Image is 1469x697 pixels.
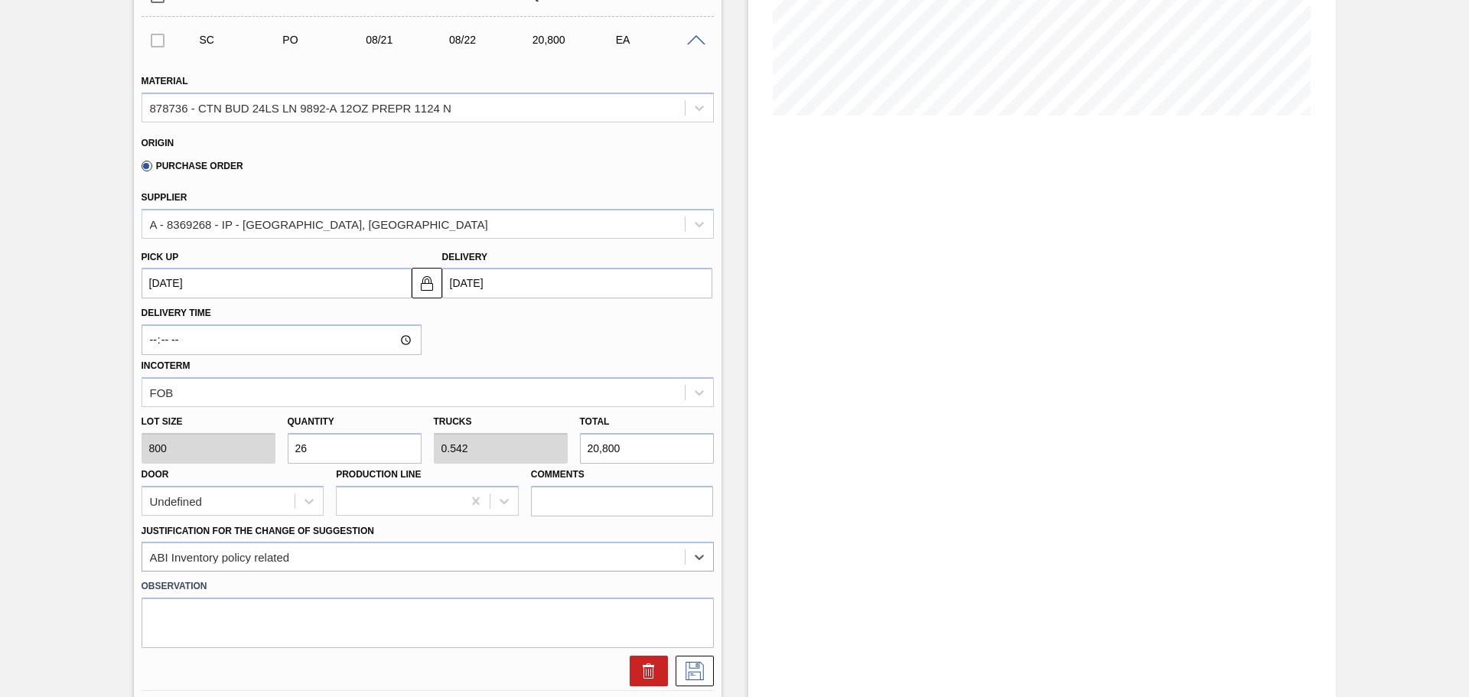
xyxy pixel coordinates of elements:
[142,526,374,536] label: Justification for the Change of Suggestion
[142,252,179,262] label: Pick up
[531,464,714,486] label: Comments
[142,411,275,433] label: Lot size
[362,34,454,46] div: 08/21/2025
[434,416,472,427] label: Trucks
[142,161,243,171] label: Purchase Order
[150,551,290,564] div: ABI Inventory policy related
[529,34,621,46] div: 20,800
[622,656,668,686] div: Delete Suggestion
[442,252,488,262] label: Delivery
[150,494,202,507] div: Undefined
[288,416,334,427] label: Quantity
[150,217,488,230] div: A - 8369268 - IP - [GEOGRAPHIC_DATA], [GEOGRAPHIC_DATA]
[418,274,436,292] img: locked
[412,268,442,298] button: locked
[142,138,174,148] label: Origin
[445,34,538,46] div: 08/22/2025
[142,192,187,203] label: Supplier
[442,268,712,298] input: mm/dd/yyyy
[142,268,412,298] input: mm/dd/yyyy
[336,469,421,480] label: Production Line
[142,76,188,86] label: Material
[150,386,174,399] div: FOB
[278,34,371,46] div: Purchase order
[612,34,705,46] div: EA
[142,469,169,480] label: Door
[142,575,714,598] label: Observation
[142,360,191,371] label: Incoterm
[668,656,714,686] div: Save Suggestion
[196,34,288,46] div: Suggestion Created
[580,416,610,427] label: Total
[142,302,422,324] label: Delivery Time
[150,101,451,114] div: 878736 - CTN BUD 24LS LN 9892-A 12OZ PREPR 1124 N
